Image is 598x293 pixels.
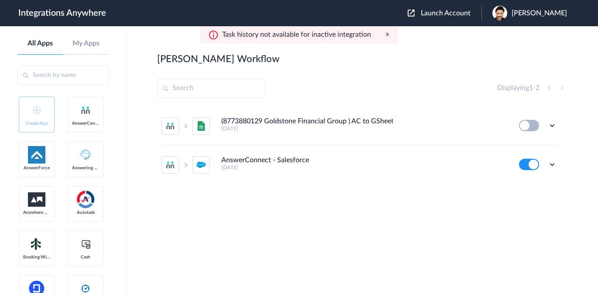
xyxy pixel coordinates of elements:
span: Create App [23,121,50,126]
img: aww.png [28,192,45,207]
h5: [DATE] [221,164,507,171]
h2: [PERSON_NAME] Workflow [157,53,279,65]
span: AnswerForce [23,165,50,171]
img: autotask.png [77,191,94,208]
button: Launch Account [408,9,481,17]
a: My Apps [63,39,109,48]
img: answerconnect-logo.svg [80,105,91,115]
span: [PERSON_NAME] [512,9,567,17]
span: Autotask [72,210,99,215]
span: 2 [536,84,540,91]
p: Task history not available for inactive integration [222,31,371,39]
span: Cash [72,255,99,260]
span: Launch Account [421,10,471,17]
a: All Apps [17,39,63,48]
img: af-app-logo.svg [28,146,45,164]
input: Search by name [17,66,109,85]
img: launch-acct-icon.svg [408,10,415,17]
span: 1 [529,84,533,91]
img: cash-logo.svg [80,239,91,249]
input: Search [157,79,265,98]
span: Anywhere Works [23,210,50,215]
h4: Displaying - [497,84,540,92]
h1: Integrations Anywhere [18,8,106,18]
span: Booking Widget [23,255,50,260]
img: Setmore_Logo.svg [28,236,45,252]
img: add-icon.svg [33,106,41,114]
h5: [DATE] [221,126,507,132]
img: f8b20a4e-9d25-4bec-9704-721f24fc4a8e.jpeg [492,6,507,21]
span: Answering Service [72,165,99,171]
h4: AnswerConnect - Salesforce [221,156,309,164]
span: AnswerConnect [72,121,99,126]
button: x [386,31,389,38]
img: Answering_service.png [77,146,94,164]
h4: (8773880129 Goldstone Financial Group ) AC to GSheet [Export Caller Details] [221,117,393,126]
